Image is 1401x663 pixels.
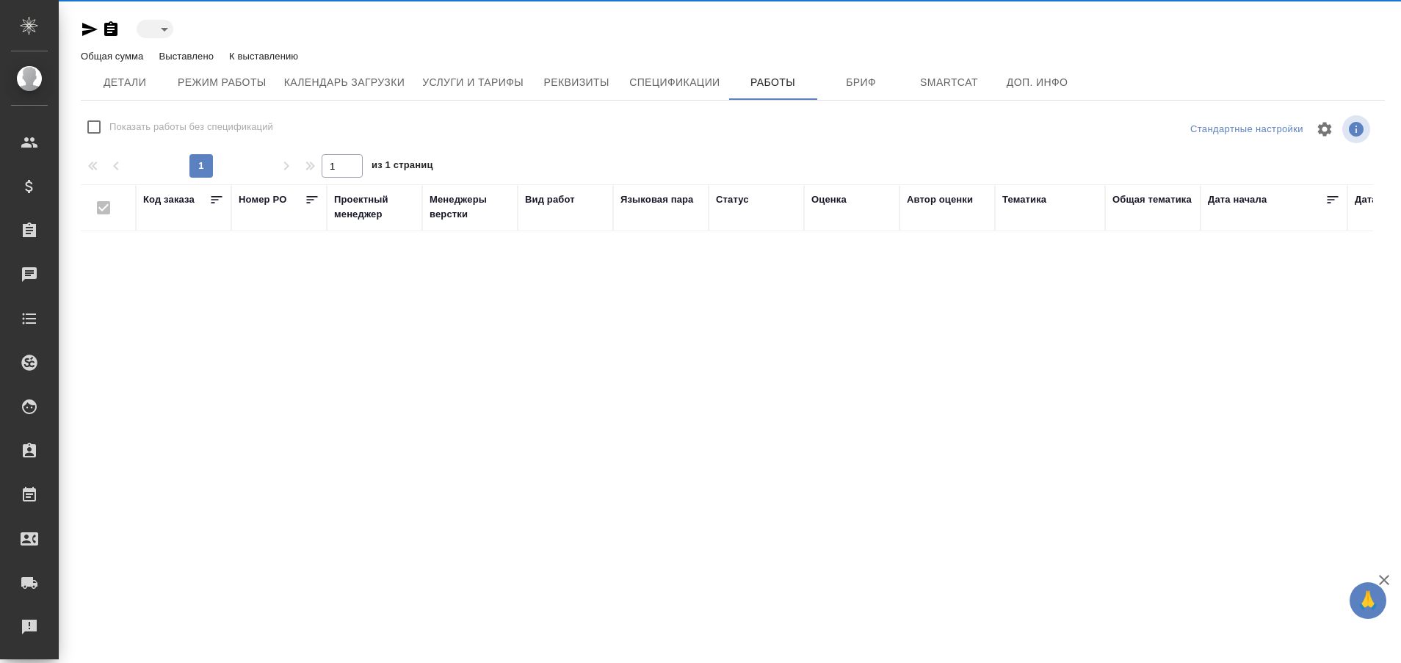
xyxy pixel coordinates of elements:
[1187,118,1307,141] div: split button
[430,192,510,222] div: Менеджеры верстки
[826,73,897,92] span: Бриф
[541,73,612,92] span: Реквизиты
[620,192,694,207] div: Языковая пара
[1307,112,1342,147] span: Настроить таблицу
[1355,585,1380,616] span: 🙏
[334,192,415,222] div: Проектный менеджер
[811,192,847,207] div: Оценка
[159,51,217,62] p: Выставлено
[178,73,267,92] span: Режим работы
[372,156,433,178] span: из 1 страниц
[907,192,973,207] div: Автор оценки
[629,73,720,92] span: Спецификации
[81,51,147,62] p: Общая сумма
[1208,192,1267,207] div: Дата начала
[229,51,302,62] p: К выставлению
[1342,115,1373,143] span: Посмотреть информацию
[102,21,120,38] button: Скопировать ссылку
[738,73,808,92] span: Работы
[109,120,273,134] span: Показать работы без спецификаций
[284,73,405,92] span: Календарь загрузки
[1002,73,1073,92] span: Доп. инфо
[422,73,524,92] span: Услуги и тарифы
[81,21,98,38] button: Скопировать ссылку для ЯМессенджера
[716,192,749,207] div: Статус
[914,73,985,92] span: Smartcat
[1112,192,1192,207] div: Общая тематика
[1350,582,1386,619] button: 🙏
[1002,192,1046,207] div: Тематика
[239,192,286,207] div: Номер PO
[143,192,195,207] div: Код заказа
[137,20,173,38] div: ​
[90,73,160,92] span: Детали
[525,192,575,207] div: Вид работ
